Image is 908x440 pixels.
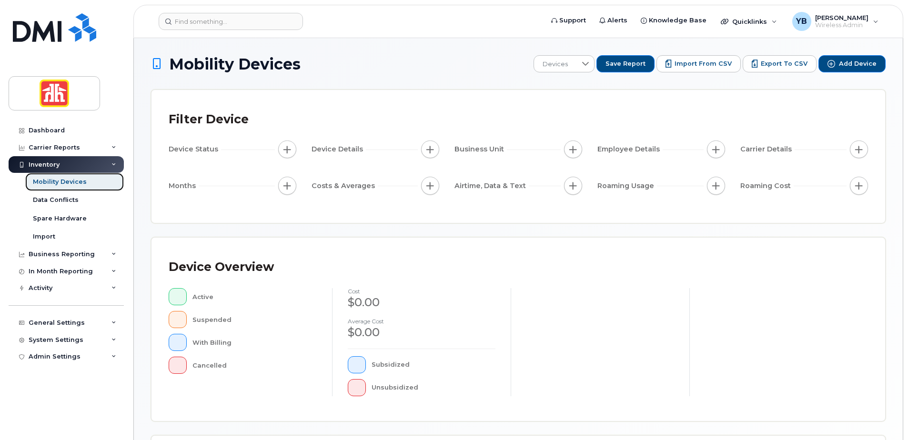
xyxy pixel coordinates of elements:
span: Roaming Usage [597,181,657,191]
span: Business Unit [454,144,507,154]
h4: cost [348,288,495,294]
div: Cancelled [192,357,317,374]
span: Carrier Details [740,144,795,154]
span: Months [169,181,199,191]
button: Add Device [818,55,886,72]
button: Export to CSV [743,55,817,72]
span: Device Details [312,144,366,154]
div: With Billing [192,334,317,351]
div: $0.00 [348,324,495,340]
span: Employee Details [597,144,663,154]
div: Device Overview [169,255,274,280]
h4: Average cost [348,318,495,324]
button: Save Report [596,55,655,72]
div: Active [192,288,317,305]
span: Devices [534,56,576,73]
span: Mobility Devices [169,56,301,72]
span: Import from CSV [675,60,732,68]
div: Unsubsidized [372,379,496,396]
span: Device Status [169,144,221,154]
div: Subsidized [372,356,496,373]
span: Save Report [605,60,646,68]
span: Roaming Cost [740,181,794,191]
div: Filter Device [169,107,249,132]
span: Add Device [839,60,877,68]
div: $0.00 [348,294,495,310]
button: Import from CSV [656,55,741,72]
div: Suspended [192,311,317,328]
span: Costs & Averages [312,181,378,191]
span: Airtime, Data & Text [454,181,529,191]
span: Export to CSV [761,60,807,68]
